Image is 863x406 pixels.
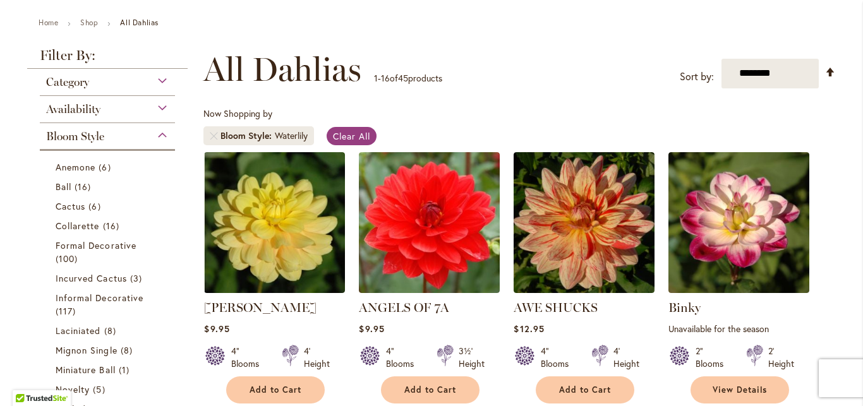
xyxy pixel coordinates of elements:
[204,152,345,293] img: AHOY MATEY
[514,323,544,335] span: $12.95
[713,385,767,395] span: View Details
[56,200,85,212] span: Cactus
[88,200,104,213] span: 6
[99,160,114,174] span: 6
[56,304,79,318] span: 117
[559,385,611,395] span: Add to Cart
[514,284,655,296] a: AWE SHUCKS
[56,383,162,396] a: Novelty 5
[56,200,162,213] a: Cactus 6
[103,219,123,232] span: 16
[56,239,136,251] span: Formal Decorative
[56,272,127,284] span: Incurved Cactus
[398,72,408,84] span: 45
[46,102,100,116] span: Availability
[56,220,100,232] span: Collarette
[536,376,634,403] button: Add to Cart
[514,152,655,293] img: AWE SHUCKS
[203,107,272,119] span: Now Shopping by
[210,132,217,140] a: Remove Bloom Style Waterlily
[668,284,809,296] a: Binky
[56,252,81,265] span: 100
[220,129,275,142] span: Bloom Style
[203,51,361,88] span: All Dahlias
[359,300,449,315] a: ANGELS OF 7A
[381,376,480,403] button: Add to Cart
[304,345,330,370] div: 4' Height
[75,180,94,193] span: 16
[56,343,162,357] a: Mignon Single 8
[56,383,90,395] span: Novelty
[56,292,143,304] span: Informal Decorative
[359,323,384,335] span: $9.95
[668,300,701,315] a: Binky
[56,219,162,232] a: Collarette 16
[56,272,162,285] a: Incurved Cactus 3
[250,385,301,395] span: Add to Cart
[404,385,456,395] span: Add to Cart
[9,361,45,397] iframe: Launch Accessibility Center
[680,65,714,88] label: Sort by:
[56,324,162,337] a: Laciniated 8
[668,323,809,335] p: Unavailable for the season
[56,291,162,318] a: Informal Decorative 117
[374,68,442,88] p: - of products
[80,18,98,27] a: Shop
[27,49,188,69] strong: Filter By:
[56,363,162,376] a: Miniature Ball 1
[119,363,133,376] span: 1
[56,181,71,193] span: Ball
[120,18,159,27] strong: All Dahlias
[226,376,325,403] button: Add to Cart
[381,72,390,84] span: 16
[386,345,421,370] div: 4" Blooms
[56,344,118,356] span: Mignon Single
[275,129,308,142] div: Waterlily
[459,345,485,370] div: 3½' Height
[333,130,370,142] span: Clear All
[359,152,500,293] img: ANGELS OF 7A
[204,323,229,335] span: $9.95
[130,272,145,285] span: 3
[668,152,809,293] img: Binky
[56,180,162,193] a: Ball 16
[56,239,162,265] a: Formal Decorative 100
[327,127,377,145] a: Clear All
[691,376,789,403] a: View Details
[613,345,639,370] div: 4' Height
[541,345,576,370] div: 4" Blooms
[56,160,162,174] a: Anemone 6
[56,364,116,376] span: Miniature Ball
[121,343,136,357] span: 8
[39,18,58,27] a: Home
[514,300,598,315] a: AWE SHUCKS
[374,72,378,84] span: 1
[768,345,794,370] div: 2' Height
[204,284,345,296] a: AHOY MATEY
[204,300,317,315] a: [PERSON_NAME]
[93,383,108,396] span: 5
[46,75,89,89] span: Category
[231,345,267,370] div: 4" Blooms
[46,129,104,143] span: Bloom Style
[359,284,500,296] a: ANGELS OF 7A
[696,345,731,370] div: 2" Blooms
[56,325,101,337] span: Laciniated
[56,161,95,173] span: Anemone
[104,324,119,337] span: 8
